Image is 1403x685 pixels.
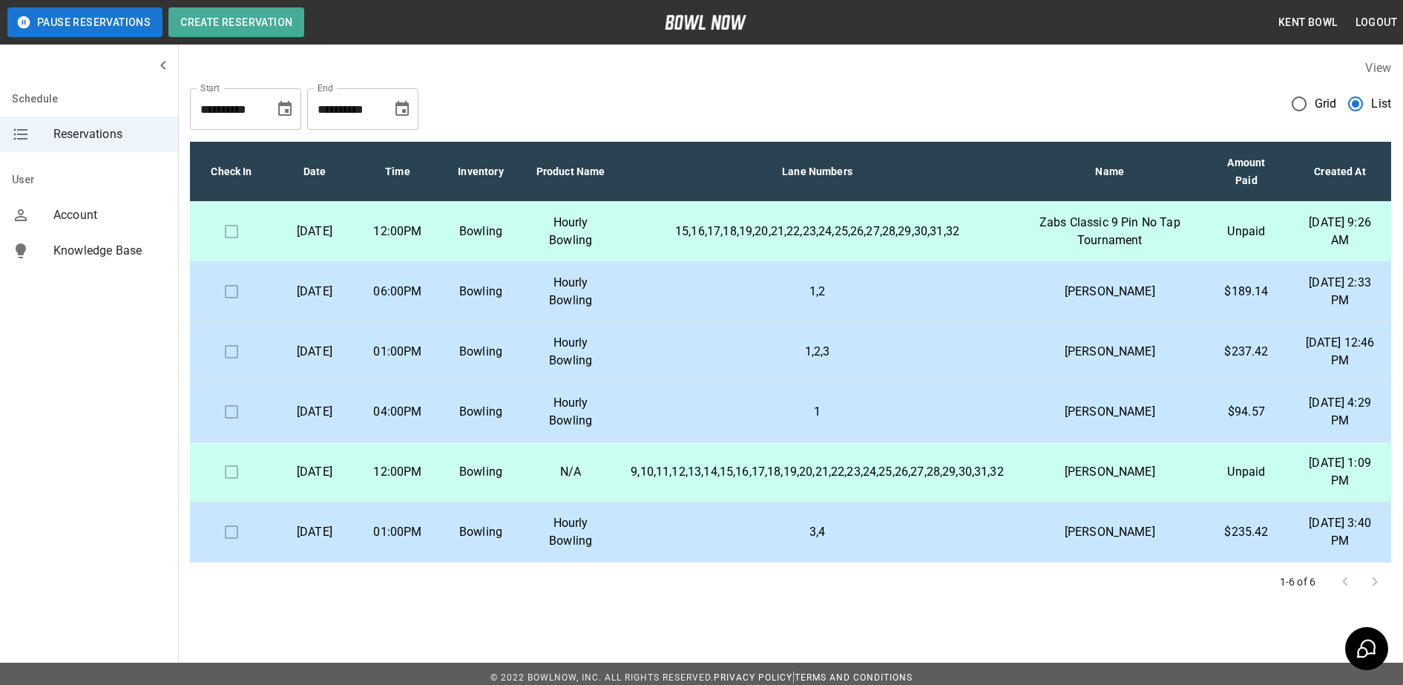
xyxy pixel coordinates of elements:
[273,142,356,202] th: Date
[1371,95,1391,113] span: List
[1216,523,1277,541] p: $235.42
[285,463,344,481] p: [DATE]
[451,463,510,481] p: Bowling
[1028,523,1192,541] p: [PERSON_NAME]
[285,523,344,541] p: [DATE]
[451,403,510,421] p: Bowling
[1028,283,1192,301] p: [PERSON_NAME]
[631,343,1004,361] p: 1,2,3
[534,463,607,481] p: N/A
[619,142,1016,202] th: Lane Numbers
[1028,403,1192,421] p: [PERSON_NAME]
[631,223,1004,240] p: 15,16,17,18,19,20,21,22,23,24,25,26,27,28,29,30,31,32
[631,403,1004,421] p: 1
[1289,142,1391,202] th: Created At
[1301,514,1379,550] p: [DATE] 3:40 PM
[451,223,510,240] p: Bowling
[368,463,427,481] p: 12:00PM
[190,142,273,202] th: Check In
[714,672,792,683] a: Privacy Policy
[1028,343,1192,361] p: [PERSON_NAME]
[451,523,510,541] p: Bowling
[356,142,439,202] th: Time
[285,283,344,301] p: [DATE]
[53,206,166,224] span: Account
[1301,334,1379,370] p: [DATE] 12:46 PM
[534,214,607,249] p: Hourly Bowling
[1016,142,1204,202] th: Name
[522,142,619,202] th: Product Name
[451,343,510,361] p: Bowling
[631,283,1004,301] p: 1,2
[368,223,427,240] p: 12:00PM
[168,7,304,37] button: Create Reservation
[285,403,344,421] p: [DATE]
[285,223,344,240] p: [DATE]
[534,394,607,430] p: Hourly Bowling
[490,672,714,683] span: © 2022 BowlNow, Inc. All Rights Reserved.
[631,463,1004,481] p: 9,10,11,12,13,14,15,16,17,18,19,20,21,22,23,24,25,26,27,28,29,30,31,32
[451,283,510,301] p: Bowling
[1301,394,1379,430] p: [DATE] 4:29 PM
[1204,142,1289,202] th: Amount Paid
[368,343,427,361] p: 01:00PM
[1301,274,1379,309] p: [DATE] 2:33 PM
[1028,463,1192,481] p: [PERSON_NAME]
[1216,343,1277,361] p: $237.42
[1216,463,1277,481] p: Unpaid
[1301,454,1379,490] p: [DATE] 1:09 PM
[53,242,166,260] span: Knowledge Base
[387,94,417,124] button: Choose date, selected date is Oct 5, 2025
[439,142,522,202] th: Inventory
[1315,95,1337,113] span: Grid
[534,514,607,550] p: Hourly Bowling
[534,274,607,309] p: Hourly Bowling
[1301,214,1379,249] p: [DATE] 9:26 AM
[270,94,300,124] button: Choose date, selected date is Sep 5, 2025
[1216,403,1277,421] p: $94.57
[1216,223,1277,240] p: Unpaid
[368,283,427,301] p: 06:00PM
[7,7,162,37] button: Pause Reservations
[795,672,913,683] a: Terms and Conditions
[665,15,746,30] img: logo
[1365,61,1391,75] label: View
[1280,574,1315,589] p: 1-6 of 6
[285,343,344,361] p: [DATE]
[368,523,427,541] p: 01:00PM
[534,334,607,370] p: Hourly Bowling
[1350,9,1403,36] button: Logout
[368,403,427,421] p: 04:00PM
[53,125,166,143] span: Reservations
[1028,214,1192,249] p: Zabs Classic 9 Pin No Tap Tournament
[631,523,1004,541] p: 3,4
[1272,9,1344,36] button: Kent Bowl
[1216,283,1277,301] p: $189.14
